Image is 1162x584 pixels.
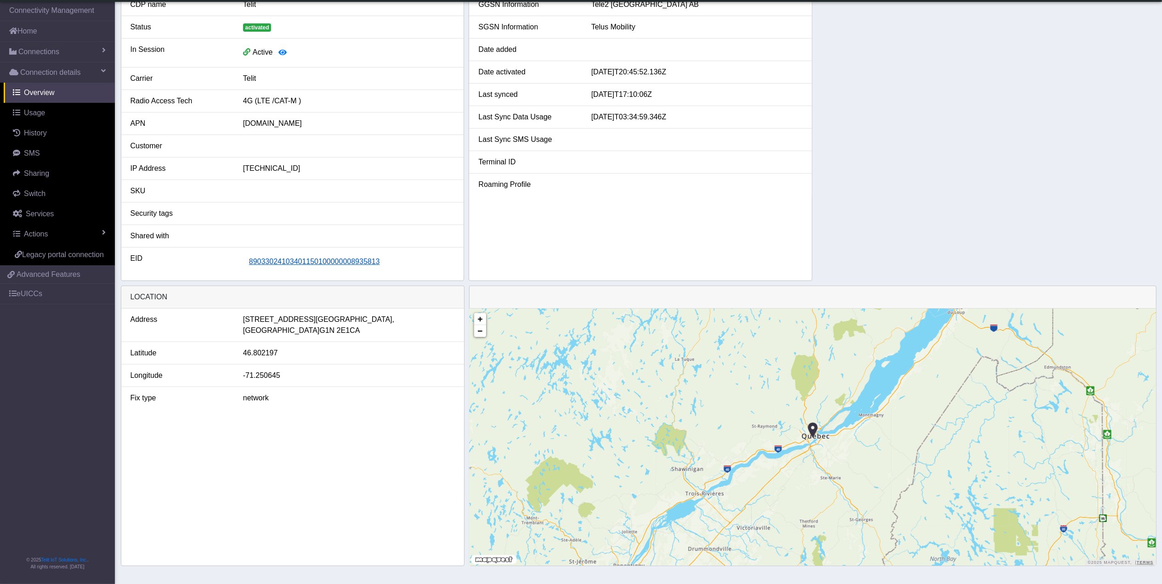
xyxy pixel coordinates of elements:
div: [DATE]T20:45:52.136Z [584,67,810,78]
span: Services [26,210,54,218]
button: View session details [272,44,293,62]
div: Customer [124,140,236,152]
div: [DOMAIN_NAME] [236,118,462,129]
span: Connections [18,46,59,57]
span: Active [253,48,273,56]
span: CA [350,325,360,336]
div: [DATE]T03:34:59.346Z [584,112,810,123]
div: Date activated [471,67,584,78]
a: History [4,123,115,143]
a: Actions [4,224,115,244]
span: Sharing [24,169,49,177]
div: Telit [236,73,462,84]
div: APN [124,118,236,129]
div: SGSN Information [471,22,584,33]
div: [TECHNICAL_ID] [236,163,462,174]
span: activated [243,23,272,32]
span: Connection details [20,67,81,78]
div: SKU [124,185,236,197]
div: 4G (LTE /CAT-M ) [236,95,462,107]
div: network [236,393,462,404]
span: G1N 2E1 [319,325,350,336]
div: In Session [124,44,236,62]
div: Date added [471,44,584,55]
div: Radio Access Tech [124,95,236,107]
span: SMS [24,149,40,157]
a: Telit IoT Solutions, Inc. [41,557,87,562]
div: Last Sync Data Usage [471,112,584,123]
span: Advanced Features [17,269,80,280]
div: [DATE]T17:10:06Z [584,89,810,100]
span: Usage [24,109,45,117]
button: 89033024103401150100000008935813 [243,253,386,270]
div: -71.250645 [236,370,462,381]
div: Last synced [471,89,584,100]
a: Overview [4,83,115,103]
div: IP Address [124,163,236,174]
span: [GEOGRAPHIC_DATA] [243,325,320,336]
a: Usage [4,103,115,123]
div: Telus Mobility [584,22,810,33]
span: [STREET_ADDRESS] [243,314,316,325]
div: Roaming Profile [471,179,584,190]
div: Carrier [124,73,236,84]
div: Shared with [124,230,236,241]
div: Last Sync SMS Usage [471,134,584,145]
span: Actions [24,230,48,238]
div: Latitude [124,348,236,359]
div: Longitude [124,370,236,381]
div: Security tags [124,208,236,219]
span: Legacy portal connection [22,251,104,258]
span: History [24,129,47,137]
a: Zoom out [474,325,486,337]
a: Zoom in [474,313,486,325]
div: ©2025 MapQuest, | [1085,560,1156,566]
a: Terms [1137,560,1154,565]
a: SMS [4,143,115,163]
div: EID [124,253,236,270]
div: Address [124,314,236,336]
a: Services [4,204,115,224]
a: Switch [4,184,115,204]
div: Status [124,22,236,33]
span: Overview [24,89,55,96]
div: LOCATION [121,286,464,309]
a: Sharing [4,163,115,184]
div: Terminal ID [471,157,584,168]
div: Fix type [124,393,236,404]
span: Switch [24,190,45,197]
div: 46.802197 [236,348,462,359]
span: [GEOGRAPHIC_DATA], [316,314,394,325]
span: 89033024103401150100000008935813 [249,258,380,265]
